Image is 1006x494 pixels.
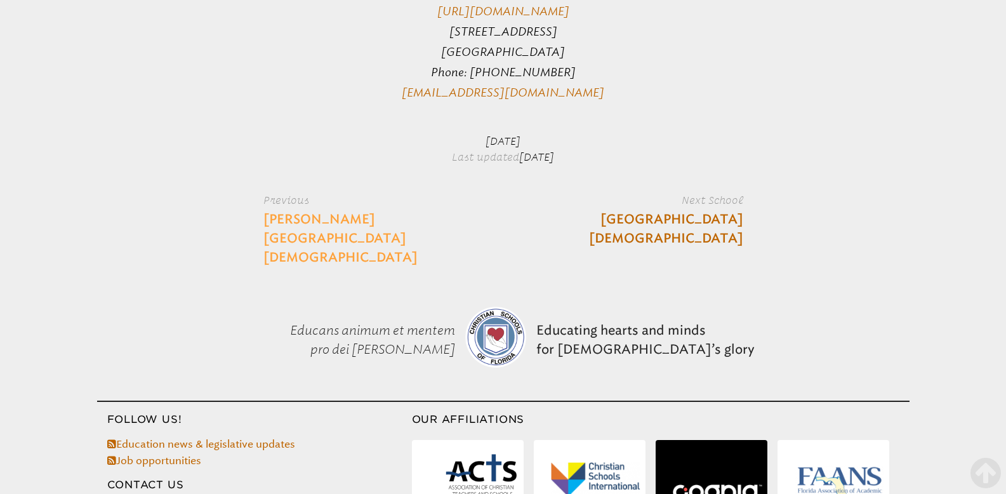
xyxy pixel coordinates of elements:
[247,289,460,391] p: Educans animum et mentem pro dei [PERSON_NAME]
[412,412,910,427] h3: Our Affiliations
[97,477,412,493] h3: Contact Us
[560,210,743,248] a: [GEOGRAPHIC_DATA][DEMOGRAPHIC_DATA]
[107,455,201,467] a: Job opportunities
[486,135,520,147] span: [DATE]
[97,412,412,427] h3: Follow Us!
[531,289,760,391] p: Educating hearts and minds for [DEMOGRAPHIC_DATA]’s glory
[370,123,637,170] p: Last updated
[519,151,554,163] span: [DATE]
[437,4,569,18] a: [URL][DOMAIN_NAME]
[107,438,295,450] a: Education news & legislative updates
[560,192,743,208] label: Next School
[263,192,447,208] label: Previous
[402,86,604,100] a: [EMAIL_ADDRESS][DOMAIN_NAME]
[465,307,526,368] img: csf-logo-web-colors.png
[263,210,447,267] a: [PERSON_NAME][GEOGRAPHIC_DATA][DEMOGRAPHIC_DATA]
